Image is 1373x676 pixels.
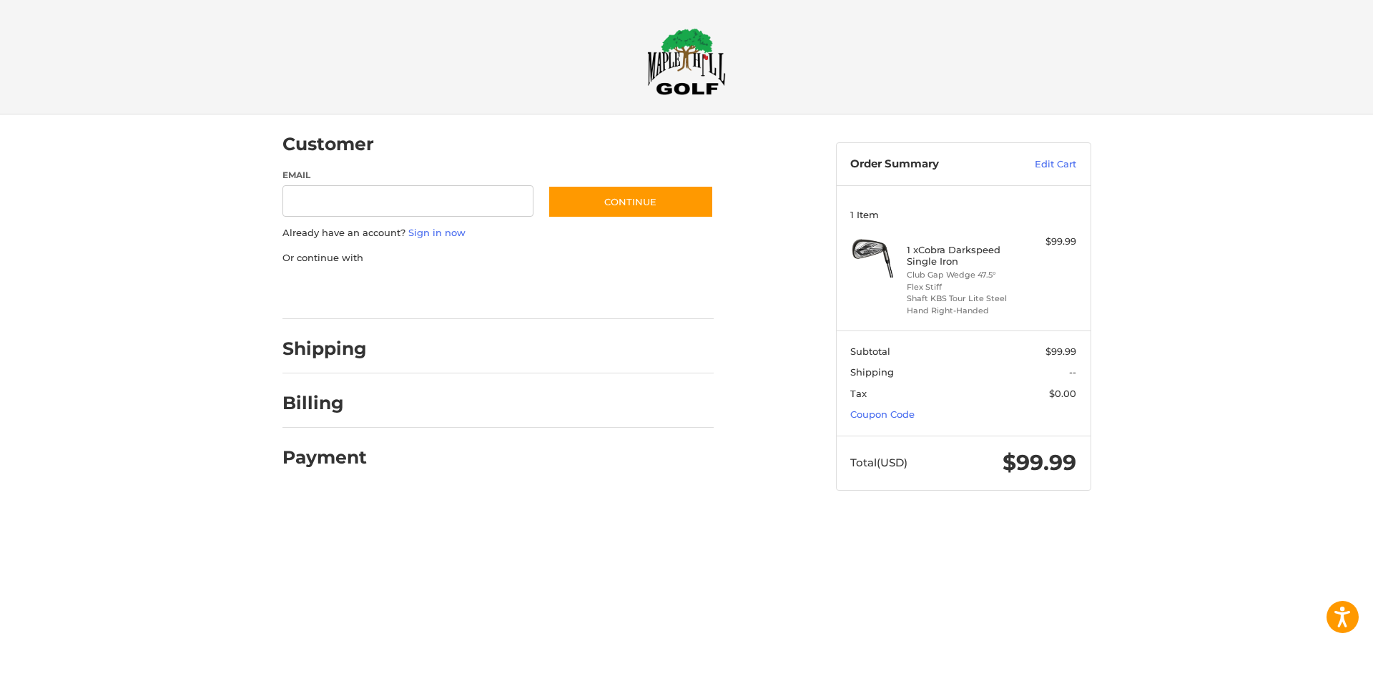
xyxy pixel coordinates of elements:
[907,244,1016,268] h4: 1 x Cobra Darkspeed Single Iron
[1045,346,1076,357] span: $99.99
[1255,637,1373,676] iframe: Google Customer Reviews
[282,169,534,182] label: Email
[282,446,367,469] h2: Payment
[282,133,374,155] h2: Customer
[850,366,894,378] span: Shipping
[907,281,1016,293] li: Flex Stiff
[850,456,907,469] span: Total (USD)
[850,346,890,357] span: Subtotal
[850,157,1004,172] h3: Order Summary
[907,269,1016,281] li: Club Gap Wedge 47.5°
[399,279,506,305] iframe: PayPal-paylater
[850,408,915,420] a: Coupon Code
[1003,449,1076,476] span: $99.99
[850,388,867,399] span: Tax
[282,251,714,265] p: Or continue with
[1004,157,1076,172] a: Edit Cart
[1069,366,1076,378] span: --
[282,226,714,240] p: Already have an account?
[520,279,627,305] iframe: PayPal-venmo
[647,28,726,95] img: Maple Hill Golf
[850,209,1076,220] h3: 1 Item
[548,185,714,218] button: Continue
[408,227,466,238] a: Sign in now
[282,338,367,360] h2: Shipping
[277,279,385,305] iframe: PayPal-paypal
[907,293,1016,305] li: Shaft KBS Tour Lite Steel
[282,392,366,414] h2: Billing
[1049,388,1076,399] span: $0.00
[1020,235,1076,249] div: $99.99
[907,305,1016,317] li: Hand Right-Handed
